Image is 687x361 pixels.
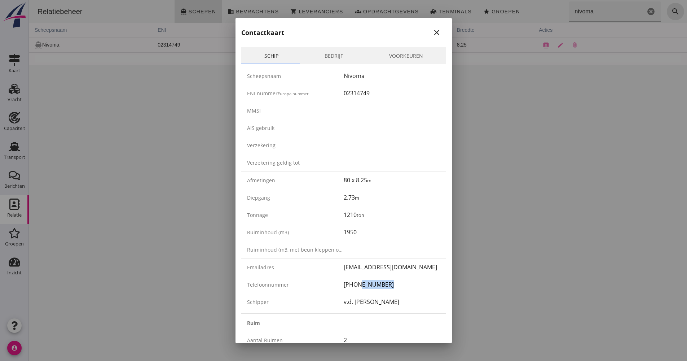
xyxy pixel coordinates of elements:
div: 2 [344,336,440,344]
th: lengte [347,23,422,38]
th: ton [219,23,282,38]
i: star [454,8,461,15]
div: [EMAIL_ADDRESS][DOMAIN_NAME] [344,263,440,271]
i: front_loader [401,8,408,15]
div: 2.73 [344,193,440,202]
td: 8,25 [422,38,505,52]
span: Bevrachters [207,9,250,14]
div: Nivoma [344,71,440,80]
div: Afmetingen [247,177,344,184]
strong: Ruim [247,319,260,327]
td: 1210 [219,38,282,52]
span: Groepen [462,9,491,14]
i: Wis Zoeken... [618,7,626,16]
div: Emailadres [247,264,344,271]
i: search [642,7,651,16]
small: Europa nummer [278,91,309,96]
td: 80 [347,38,422,52]
div: 1210 [344,210,440,219]
div: Verzekering [247,142,344,149]
h2: Contactkaart [241,28,284,38]
span: Leveranciers [269,9,314,14]
a: Bedrijf [301,47,366,64]
i: groups [326,8,333,15]
div: Tonnage [247,211,344,219]
div: Relatiebeheer [3,6,60,17]
i: directions_boat [6,41,13,49]
div: Telefoonnummer [247,281,344,288]
div: Schipper [247,298,344,306]
i: close [432,28,441,37]
div: 1950 [344,228,440,236]
small: m [355,195,359,201]
div: Ruiminhoud (m3) [247,229,344,236]
div: Verzekering geldig tot [247,159,344,166]
i: directions_boat [151,8,158,15]
th: ENI [123,23,219,38]
div: 80 x 8.25 [344,176,440,184]
span: Schepen [159,9,188,14]
div: AIS gebruik [247,124,344,132]
div: ENI nummer [247,90,344,97]
span: Opdrachtgevers [334,9,390,14]
a: Voorkeuren [366,47,446,64]
a: Schip [241,47,301,64]
th: breedte [422,23,505,38]
div: 02314749 [344,89,440,97]
span: Terminals [409,9,443,14]
th: m3 [282,23,346,38]
div: Ruiminhoud (m3, met beun kleppen open) [247,246,344,253]
td: 1950 [282,38,346,52]
i: attach_file [543,42,549,48]
div: Diepgang [247,194,344,201]
span: Aantal ruimen [247,337,283,344]
div: Scheepsnaam [247,72,344,80]
small: m [367,177,371,184]
td: 02314749 [123,38,219,52]
i: edit [528,42,535,48]
div: [PHONE_NUMBER] [344,280,440,289]
small: ton [357,212,364,218]
i: shopping_cart [261,8,268,15]
div: v.d. [PERSON_NAME] [344,297,440,306]
th: acties [504,23,658,38]
div: MMSI [247,107,344,114]
i: contacts [514,42,520,48]
i: business [199,8,205,15]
